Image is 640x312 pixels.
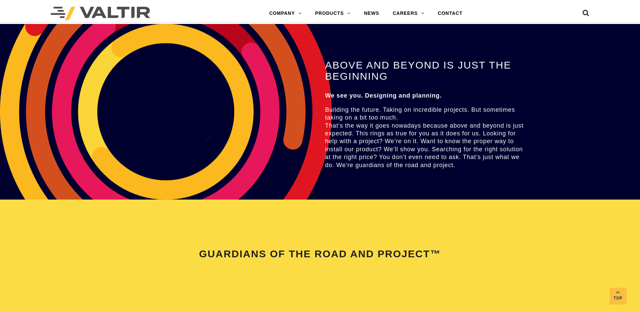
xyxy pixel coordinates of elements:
a: NEWS [357,7,386,20]
a: COMPANY [262,7,308,20]
h2: ABOVE AND BEYOND IS JUST THE BEGINNING [325,59,528,82]
strong: We see you. Designing and planning. [325,92,442,99]
a: CONTACT [431,7,469,20]
a: PRODUCTS [308,7,357,20]
span: GUARDIANS OF THE ROAD AND PROJECT™ [199,248,441,259]
a: Top [610,288,627,305]
img: Valtir [51,7,150,20]
a: CAREERS [386,7,431,20]
span: Building the future. Taking on incredible projects. But sometimes taking on a bit too much. That’... [325,106,524,168]
span: Top [610,294,627,302]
